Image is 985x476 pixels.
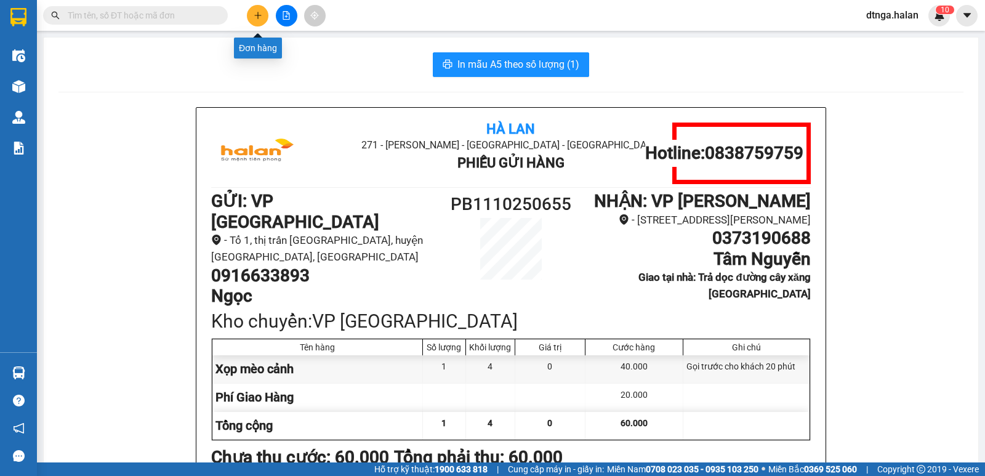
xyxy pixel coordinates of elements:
[435,464,488,474] strong: 1900 633 818
[638,271,811,300] b: Giao tại nhà: Trả dọc đường cây xăng [GEOGRAPHIC_DATA]
[917,465,925,474] span: copyright
[762,467,765,472] span: ⚪️
[594,191,811,211] b: NHẬN : VP [PERSON_NAME]
[115,30,515,46] li: 271 - [PERSON_NAME] - [GEOGRAPHIC_DATA] - [GEOGRAPHIC_DATA]
[15,15,108,77] img: logo.jpg
[211,232,436,265] li: - Tổ 1, thị trấn [GEOGRAPHIC_DATA], huyện [GEOGRAPHIC_DATA], [GEOGRAPHIC_DATA]
[645,143,803,164] h1: Hotline: 0838759759
[683,355,810,383] div: Gọi trước cho khách 20 phút
[856,7,928,23] span: dtnga.halan
[436,191,586,218] h1: PB1110250655
[488,418,492,428] span: 4
[433,52,589,77] button: printerIn mẫu A5 theo số lượng (1)
[15,84,183,125] b: GỬI : VP [GEOGRAPHIC_DATA]
[962,10,973,21] span: caret-down
[586,228,811,249] h1: 0373190688
[211,191,379,232] b: GỬI : VP [GEOGRAPHIC_DATA]
[10,8,26,26] img: logo-vxr
[374,462,488,476] span: Hỗ trợ kỹ thuật:
[804,464,857,474] strong: 0369 525 060
[310,11,319,20] span: aim
[12,111,25,124] img: warehouse-icon
[311,137,710,153] li: 271 - [PERSON_NAME] - [GEOGRAPHIC_DATA] - [GEOGRAPHIC_DATA]
[585,355,683,383] div: 40.000
[276,5,297,26] button: file-add
[51,11,60,20] span: search
[13,450,25,462] span: message
[304,5,326,26] button: aim
[12,366,25,379] img: warehouse-icon
[443,59,452,71] span: printer
[211,265,436,286] h1: 0916633893
[441,418,446,428] span: 1
[247,5,268,26] button: plus
[211,286,436,307] h1: Ngọc
[13,422,25,434] span: notification
[282,11,291,20] span: file-add
[586,249,811,270] h1: Tâm Nguyễn
[589,342,680,352] div: Cước hàng
[215,342,419,352] div: Tên hàng
[12,80,25,93] img: warehouse-icon
[686,342,806,352] div: Ghi chú
[945,6,949,14] span: 0
[508,462,604,476] span: Cung cấp máy in - giấy in:
[469,342,512,352] div: Khối lượng
[486,121,535,137] b: Hà Lan
[586,212,811,228] li: - [STREET_ADDRESS][PERSON_NAME]
[956,5,978,26] button: caret-down
[768,462,857,476] span: Miền Bắc
[212,384,423,411] div: Phí Giao Hàng
[211,123,304,184] img: logo.jpg
[607,462,758,476] span: Miền Nam
[518,342,582,352] div: Giá trị
[585,384,683,411] div: 20.000
[547,418,552,428] span: 0
[466,355,515,383] div: 4
[211,235,222,245] span: environment
[619,214,629,225] span: environment
[934,10,945,21] img: icon-new-feature
[936,6,954,14] sup: 10
[68,9,213,22] input: Tìm tên, số ĐT hoặc mã đơn
[423,355,466,383] div: 1
[215,418,273,433] span: Tổng cộng
[621,418,648,428] span: 60.000
[13,395,25,406] span: question-circle
[426,342,462,352] div: Số lượng
[457,57,579,72] span: In mẫu A5 theo số lượng (1)
[254,11,262,20] span: plus
[497,462,499,476] span: |
[211,307,811,336] div: Kho chuyển: VP [GEOGRAPHIC_DATA]
[12,49,25,62] img: warehouse-icon
[866,462,868,476] span: |
[646,464,758,474] strong: 0708 023 035 - 0935 103 250
[211,447,389,467] b: Chưa thu cước : 60.000
[212,355,423,383] div: Xọp mèo cảnh
[457,155,565,171] b: Phiếu Gửi Hàng
[12,142,25,155] img: solution-icon
[394,447,563,467] b: Tổng phải thu: 60.000
[941,6,945,14] span: 1
[515,355,585,383] div: 0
